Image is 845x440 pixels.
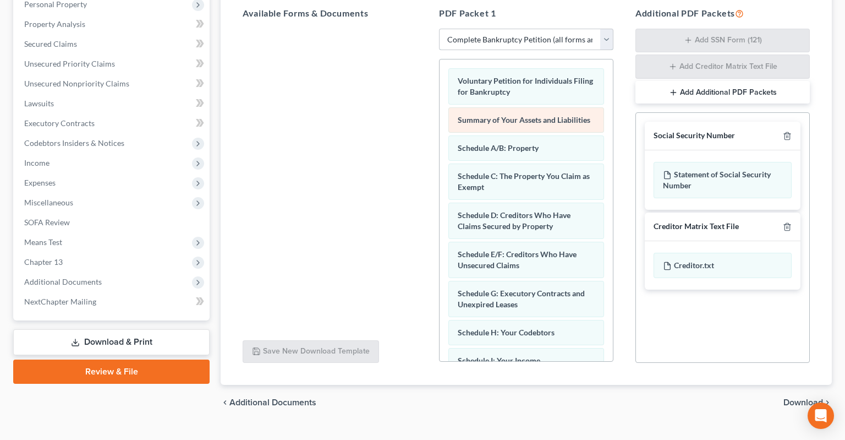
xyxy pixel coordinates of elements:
[15,54,210,74] a: Unsecured Priority Claims
[635,29,810,53] button: Add SSN Form (121)
[15,292,210,312] a: NextChapter Mailing
[13,329,210,355] a: Download & Print
[24,277,102,286] span: Additional Documents
[24,297,96,306] span: NextChapter Mailing
[783,398,823,407] span: Download
[15,94,210,113] a: Lawsuits
[635,55,810,79] button: Add Creditor Matrix Text File
[221,398,229,407] i: chevron_left
[15,74,210,94] a: Unsecured Nonpriority Claims
[458,289,585,309] span: Schedule G: Executory Contracts and Unexpired Leases
[24,257,63,267] span: Chapter 13
[15,34,210,54] a: Secured Claims
[24,19,85,29] span: Property Analysis
[13,360,210,384] a: Review & File
[654,162,792,198] div: Statement of Social Security Number
[458,210,570,231] span: Schedule D: Creditors Who Have Claims Secured by Property
[221,398,316,407] a: chevron_left Additional Documents
[439,7,613,20] h5: PDF Packet 1
[15,213,210,232] a: SOFA Review
[783,398,832,407] button: Download chevron_right
[24,79,129,88] span: Unsecured Nonpriority Claims
[24,158,50,167] span: Income
[24,99,54,108] span: Lawsuits
[808,403,834,429] div: Open Intercom Messenger
[654,221,739,232] div: Creditor Matrix Text File
[15,14,210,34] a: Property Analysis
[654,253,792,278] div: Creditor.txt
[458,249,577,270] span: Schedule E/F: Creditors Who Have Unsecured Claims
[24,39,77,48] span: Secured Claims
[243,340,379,363] button: Save New Download Template
[635,7,810,20] h5: Additional PDF Packets
[458,76,593,96] span: Voluntary Petition for Individuals Filing for Bankruptcy
[24,138,124,148] span: Codebtors Insiders & Notices
[15,113,210,133] a: Executory Contracts
[635,81,810,104] button: Add Additional PDF Packets
[24,218,70,227] span: SOFA Review
[24,118,95,128] span: Executory Contracts
[458,328,555,337] span: Schedule H: Your Codebtors
[458,115,590,124] span: Summary of Your Assets and Liabilities
[458,171,590,192] span: Schedule C: The Property You Claim as Exempt
[24,59,115,68] span: Unsecured Priority Claims
[654,131,735,141] div: Social Security Number
[24,237,62,247] span: Means Test
[24,198,73,207] span: Miscellaneous
[823,398,832,407] i: chevron_right
[243,7,417,20] h5: Available Forms & Documents
[229,398,316,407] span: Additional Documents
[458,143,539,153] span: Schedule A/B: Property
[458,356,540,365] span: Schedule I: Your Income
[24,178,56,187] span: Expenses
